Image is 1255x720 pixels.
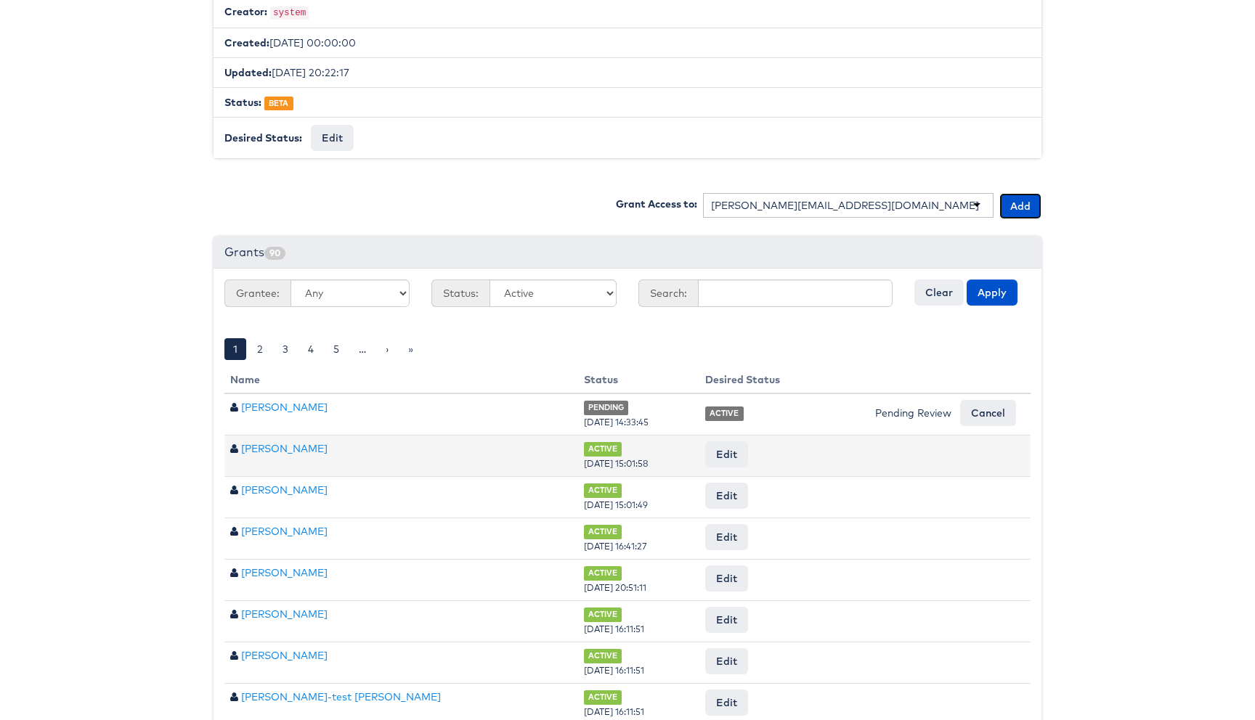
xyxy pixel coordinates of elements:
button: Edit [705,441,748,467]
div: [PERSON_NAME][EMAIL_ADDRESS][DOMAIN_NAME] [711,198,979,213]
span: PENDING [584,401,629,414]
span: User [230,568,238,578]
span: [DATE] 16:11:51 [584,706,644,717]
span: [DATE] 14:33:45 [584,417,649,427]
span: Grantee: [224,279,291,307]
span: User [230,692,238,702]
input: Cancel [960,400,1016,426]
a: 5 [325,338,348,360]
span: User [230,609,238,619]
span: ACTIVE [584,649,622,663]
a: [PERSON_NAME]-test [PERSON_NAME] [241,690,441,703]
span: [DATE] 16:41:27 [584,541,647,552]
span: Search: [638,279,698,307]
span: 90 [264,247,285,260]
li: [DATE] 00:00:00 [214,28,1041,58]
a: [PERSON_NAME] [241,401,328,414]
a: [PERSON_NAME] [241,442,328,455]
th: Name [224,367,578,393]
b: Status: [224,96,261,109]
a: [PERSON_NAME] [241,649,328,662]
code: system [270,7,309,20]
button: Edit [705,565,748,592]
span: Status: [431,279,490,307]
b: Updated: [224,66,272,79]
button: Edit [311,125,354,151]
span: [DATE] 16:11:51 [584,665,644,676]
span: ACTIVE [584,690,622,704]
a: [PERSON_NAME] [241,566,328,579]
span: User [230,443,238,454]
li: [DATE] 20:22:17 [214,57,1041,88]
a: [PERSON_NAME] [241,607,328,621]
span: [DATE] 16:11:51 [584,623,644,634]
th: Status [578,367,699,393]
div: Grants [214,237,1041,269]
a: › [377,338,397,360]
span: [DATE] 20:51:11 [584,582,646,593]
span: User [230,650,238,660]
a: [PERSON_NAME] [241,525,328,538]
span: User [230,402,238,412]
a: [PERSON_NAME] [241,483,328,496]
a: 3 [274,338,297,360]
button: Clear [914,279,964,306]
a: 2 [248,338,272,360]
span: ACTIVE [584,607,622,621]
b: Created: [224,36,269,49]
button: Add [999,193,1041,219]
span: ACTIVE [584,483,622,497]
span: User [230,485,238,495]
span: User [230,526,238,536]
span: ACTIVE [584,525,622,539]
b: Desired Status: [224,131,302,144]
b: Creator: [224,5,267,18]
th: Desired Status [699,367,1031,393]
a: 4 [299,338,322,360]
label: Grant Access to: [616,197,697,211]
button: Edit [705,607,748,633]
a: 1 [224,338,246,360]
span: [DATE] 15:01:49 [584,499,648,510]
a: » [399,338,422,360]
button: Apply [967,279,1018,306]
span: [DATE] 15:01:58 [584,458,648,469]
span: BETA [264,97,293,110]
button: Edit [705,648,748,674]
a: … [350,338,375,360]
span: ACTIVE [584,566,622,580]
span: Pending Review [875,406,951,420]
span: ACTIVE [584,442,622,456]
button: Edit [705,690,748,716]
button: Edit [705,524,748,550]
span: ACTIVE [705,406,744,420]
button: Edit [705,483,748,509]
